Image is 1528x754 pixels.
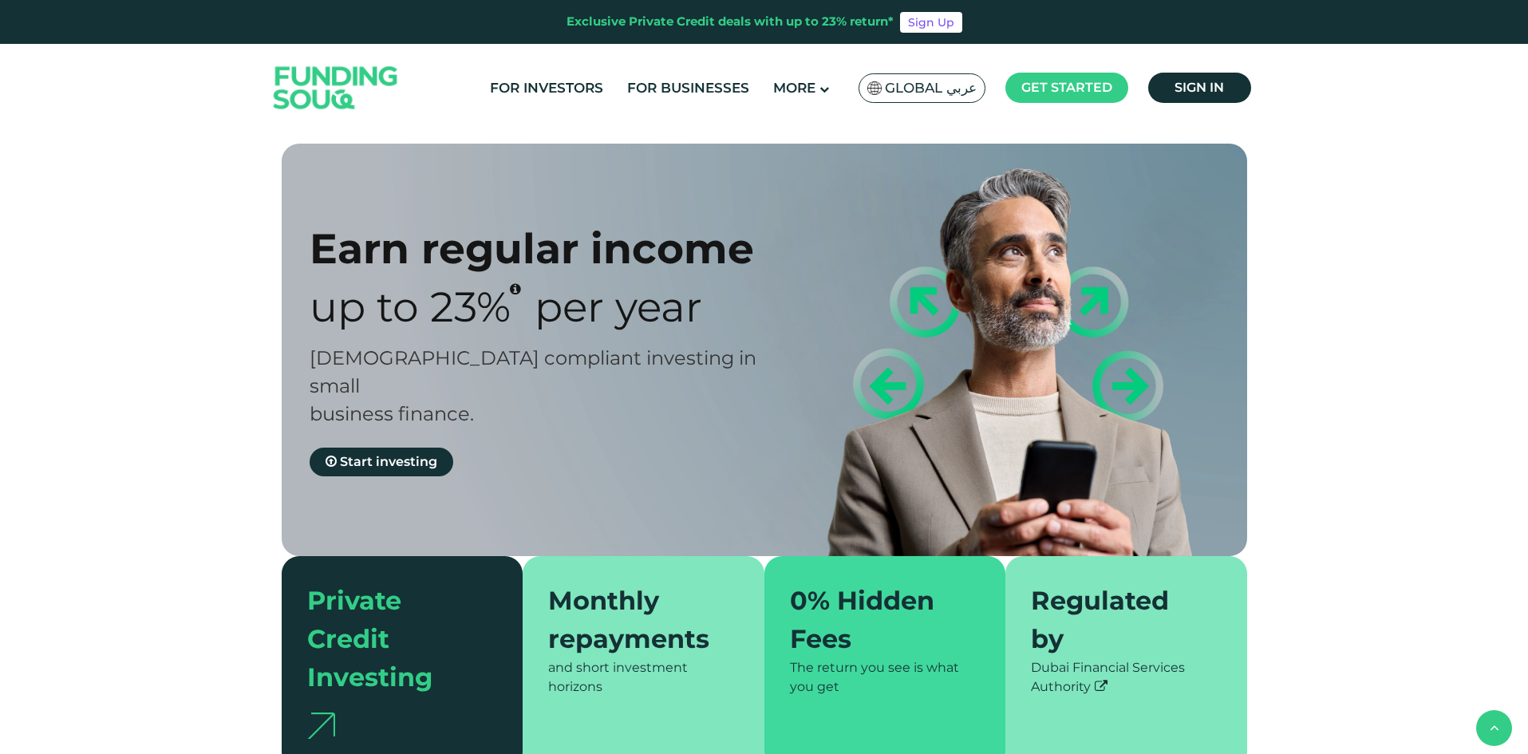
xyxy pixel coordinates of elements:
span: Per Year [535,282,702,332]
div: and short investment horizons [548,658,739,697]
span: More [773,80,815,96]
a: Sign in [1148,73,1251,103]
span: Start investing [340,454,437,469]
button: back [1476,710,1512,746]
i: 23% IRR (expected) ~ 15% Net yield (expected) [510,282,521,295]
a: Start investing [310,448,453,476]
div: 0% Hidden Fees [790,582,961,658]
div: Earn regular income [310,223,792,274]
span: Up to 23% [310,282,511,332]
img: SA Flag [867,81,882,95]
div: Dubai Financial Services Authority [1031,658,1222,697]
a: For Businesses [623,75,753,101]
img: Logo [258,48,414,128]
span: Get started [1021,80,1112,95]
span: Sign in [1175,80,1224,95]
a: Sign Up [900,12,962,33]
img: arrow [307,713,335,739]
div: Private Credit Investing [307,582,479,697]
a: For Investors [486,75,607,101]
div: Monthly repayments [548,582,720,658]
div: Exclusive Private Credit deals with up to 23% return* [567,13,894,31]
span: [DEMOGRAPHIC_DATA] compliant investing in small business finance. [310,346,756,425]
span: Global عربي [885,79,977,97]
div: The return you see is what you get [790,658,981,697]
div: Regulated by [1031,582,1202,658]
